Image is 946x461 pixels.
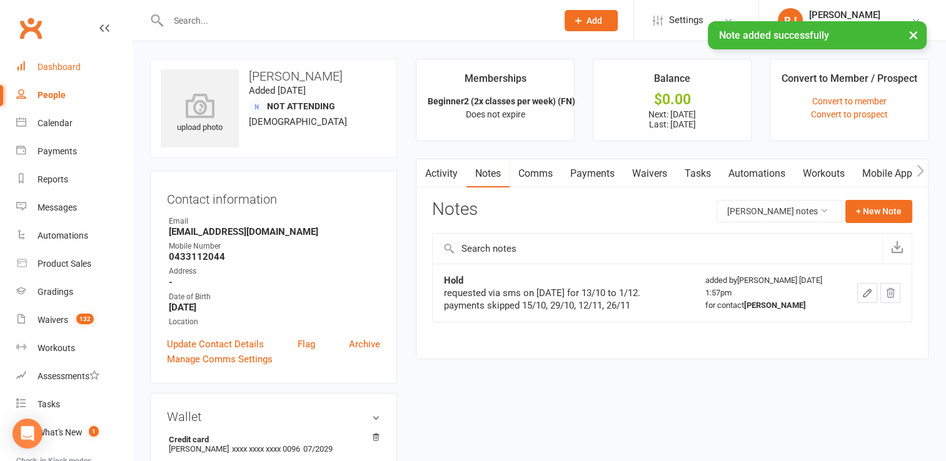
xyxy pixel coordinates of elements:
div: Tasks [38,399,60,409]
div: Memberships [465,71,526,93]
div: Assessments [38,371,99,381]
div: Calendar [38,118,73,128]
div: What's New [38,427,83,437]
a: Waivers [623,159,676,188]
div: Open Intercom Messenger [13,419,43,449]
a: Messages [16,194,132,222]
div: Reports [38,174,68,184]
a: Waivers 132 [16,306,132,334]
div: Waivers [38,315,68,325]
div: Precision Martial Arts [809,21,892,32]
a: Clubworx [15,12,46,44]
a: Tasks [676,159,720,188]
a: Update Contact Details [167,337,264,352]
strong: Beginner2 (2x classes per week) (FN) [428,96,575,106]
a: Gradings [16,278,132,306]
a: Automations [720,159,794,188]
div: upload photo [161,93,239,134]
span: [DEMOGRAPHIC_DATA] [249,116,347,127]
div: Address [169,265,380,277]
input: Search... [164,12,548,29]
a: Convert to member [812,96,886,106]
div: Dashboard [38,62,81,72]
button: × [902,21,925,48]
div: RJ [778,8,803,33]
span: 132 [76,314,94,324]
span: xxxx xxxx xxxx 0096 [232,444,300,454]
div: Workouts [38,343,75,353]
a: Manage Comms Settings [167,352,273,367]
div: Note added successfully [708,21,927,49]
h3: Notes [432,200,478,222]
div: [PERSON_NAME] [809,9,892,21]
div: Mobile Number [169,240,380,252]
h3: Wallet [167,410,380,424]
span: Does not expire [466,109,525,119]
a: Dashboard [16,53,132,81]
a: Assessments [16,362,132,390]
time: Added [DATE] [249,85,306,96]
a: Automations [16,222,132,250]
a: Workouts [794,159,853,188]
div: Payments [38,146,77,156]
div: Product Sales [38,259,91,269]
strong: [EMAIL_ADDRESS][DOMAIN_NAME] [169,226,380,237]
strong: Hold [444,275,463,286]
a: Payments [561,159,623,188]
div: Date of Birth [169,291,380,303]
li: [PERSON_NAME] [167,433,380,455]
div: Convert to Member / Prospect [782,71,917,93]
a: Comms [510,159,561,188]
a: Payments [16,137,132,166]
a: Archive [349,337,380,352]
div: People [38,90,66,100]
div: Balance [654,71,690,93]
strong: 0433112044 [169,251,380,262]
div: for contact [705,299,835,312]
div: added by [PERSON_NAME] [DATE] 1:57pm [705,274,835,312]
a: Tasks [16,390,132,419]
a: Reports [16,166,132,194]
span: Add [586,16,602,26]
strong: [DATE] [169,302,380,313]
div: Gradings [38,287,73,297]
a: Mobile App [853,159,921,188]
a: People [16,81,132,109]
a: Convert to prospect [810,109,887,119]
div: Automations [38,230,88,240]
button: Add [565,10,618,31]
a: Notes [466,159,510,188]
div: $0.00 [605,93,740,106]
button: + New Note [845,200,912,222]
a: Workouts [16,334,132,362]
strong: - [169,277,380,288]
a: What's New1 [16,419,132,447]
a: Activity [416,159,466,188]
strong: Credit card [169,435,374,444]
div: Messages [38,202,77,212]
div: Location [169,316,380,328]
div: Email [169,216,380,227]
input: Search notes [433,234,882,264]
a: Calendar [16,109,132,137]
p: Next: [DATE] Last: [DATE] [605,109,740,129]
button: [PERSON_NAME] notes [717,200,842,222]
strong: [PERSON_NAME] [744,300,806,310]
span: Settings [669,6,703,34]
h3: Contact information [167,187,380,206]
span: Not Attending [267,101,335,111]
a: Product Sales [16,250,132,278]
span: 07/2029 [303,444,333,454]
h3: [PERSON_NAME] [161,69,386,83]
div: requested via sms on [DATE] for 13/10 to 1/12. payments skipped 15/10, 29/10, 12/11, 26/11 [444,287,683,312]
a: Flag [298,337,315,352]
span: 1 [89,426,99,437]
